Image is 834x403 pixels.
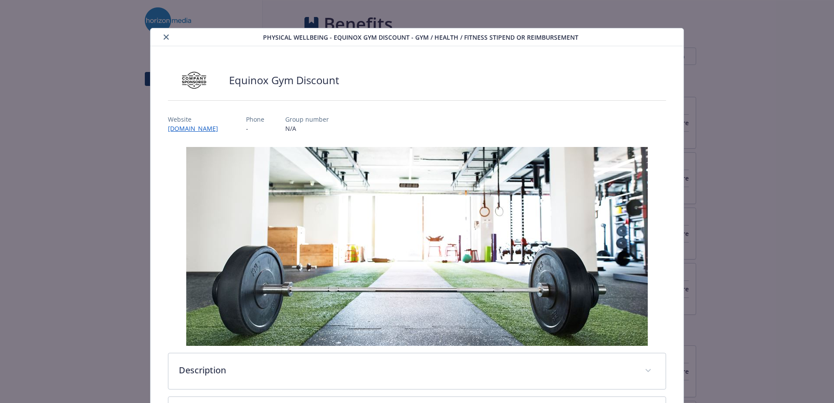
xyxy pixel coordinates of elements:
[246,124,264,133] p: -
[229,73,339,88] h2: Equinox Gym Discount
[263,33,578,42] span: Physical Wellbeing - Equinox Gym Discount - Gym / Health / Fitness Stipend or reimbursement
[246,115,264,124] p: Phone
[168,67,220,93] img: Company Sponsored
[168,124,225,133] a: [DOMAIN_NAME]
[161,32,171,42] button: close
[168,115,225,124] p: Website
[179,364,634,377] p: Description
[285,115,329,124] p: Group number
[186,147,648,346] img: banner
[168,353,666,389] div: Description
[285,124,329,133] p: N/A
